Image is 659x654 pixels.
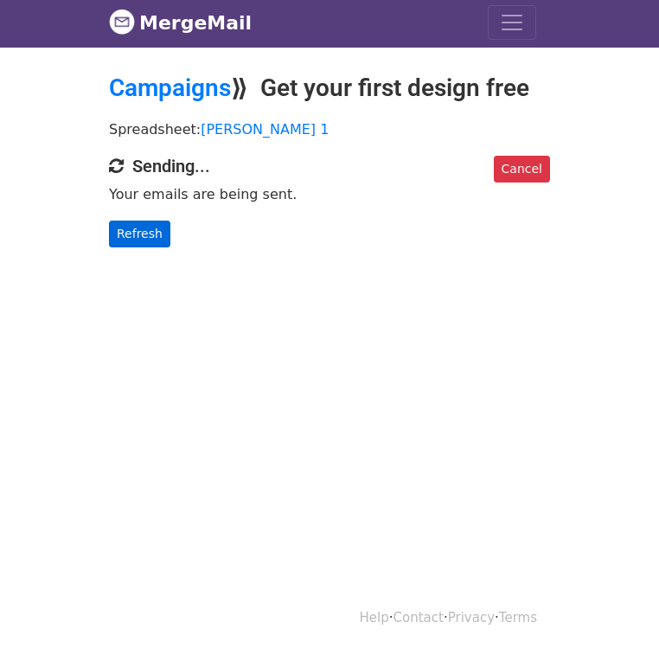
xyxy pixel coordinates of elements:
[393,610,444,625] a: Contact
[109,74,231,102] a: Campaigns
[109,120,550,138] p: Spreadsheet:
[96,582,563,654] div: · · ·
[109,156,550,176] h4: Sending...
[499,610,537,625] a: Terms
[109,221,170,247] a: Refresh
[109,4,252,41] a: MergeMail
[109,74,550,103] h2: ⟫ Get your first design free
[109,185,550,203] p: Your emails are being sent.
[201,121,329,138] a: [PERSON_NAME] 1
[573,571,659,654] iframe: Chat Widget
[109,9,135,35] img: MergeMail logo
[488,5,536,40] button: Toggle navigation
[448,610,495,625] a: Privacy
[494,156,550,183] a: Cancel
[360,610,389,625] a: Help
